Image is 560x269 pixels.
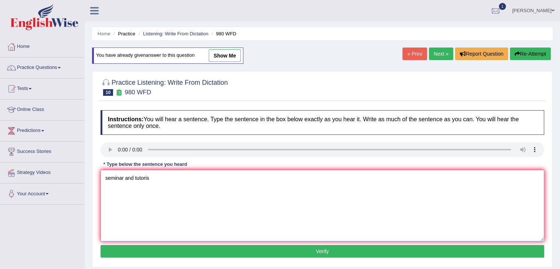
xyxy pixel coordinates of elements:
a: Tests [0,78,84,97]
span: 10 [103,89,113,96]
li: Practice [112,30,135,37]
h4: You will hear a sentence. Type the sentence in the box below exactly as you hear it. Write as muc... [101,110,544,135]
b: Instructions: [108,116,144,122]
a: Success Stories [0,142,84,160]
div: You have already given answer to this question [92,48,243,64]
small: Exam occurring question [115,89,123,96]
a: Home [0,36,84,55]
a: Home [98,31,110,36]
a: Strategy Videos [0,163,84,181]
button: Report Question [455,48,508,60]
button: Verify [101,245,544,258]
small: 980 WFD [125,89,151,96]
a: Next » [429,48,453,60]
div: * Type below the sentence you heard [101,161,190,168]
a: Predictions [0,120,84,139]
h2: Practice Listening: Write From Dictation [101,77,228,96]
a: Practice Questions [0,57,84,76]
a: Your Account [0,184,84,202]
a: Online Class [0,99,84,118]
a: show me [209,49,241,62]
a: « Prev [402,48,427,60]
button: Re-Attempt [510,48,551,60]
a: Listening: Write From Dictation [143,31,208,36]
span: 1 [499,3,506,10]
li: 980 WFD [210,30,236,37]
